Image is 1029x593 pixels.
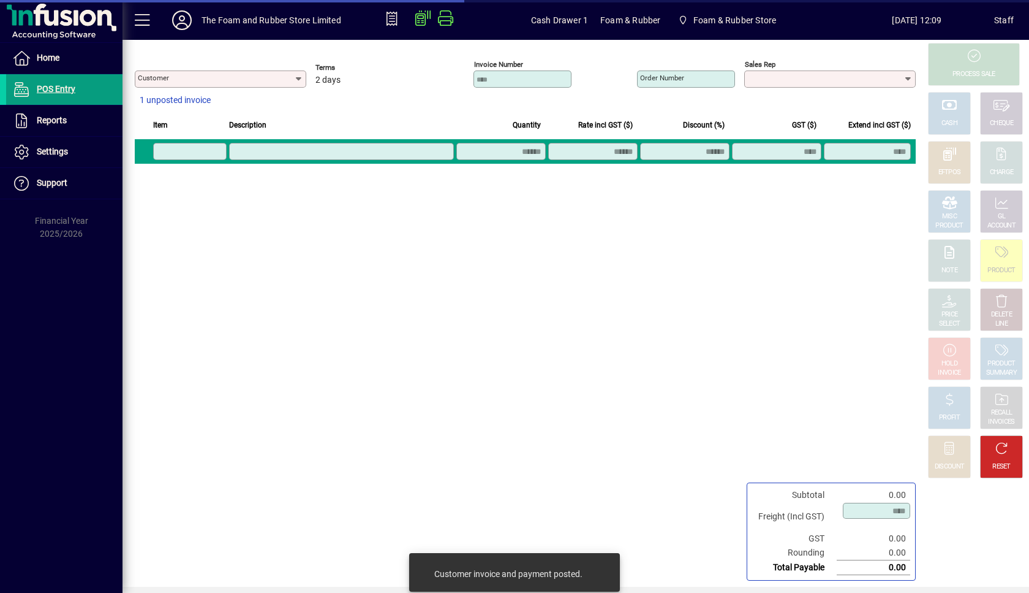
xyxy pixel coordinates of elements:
div: ACCOUNT [987,221,1016,231]
span: [DATE] 12:09 [840,10,994,30]
div: PRODUCT [935,221,963,231]
div: PRICE [941,310,958,319]
span: Terms [315,64,389,72]
div: DISCOUNT [935,462,964,472]
td: Subtotal [752,488,837,502]
div: RECALL [991,408,1012,418]
button: Profile [162,9,202,31]
div: EFTPOS [938,168,961,177]
span: Description [229,118,266,132]
a: Support [6,168,123,199]
span: POS Entry [37,84,75,94]
mat-label: Invoice number [474,60,523,69]
td: 0.00 [837,560,910,575]
span: Extend incl GST ($) [848,118,911,132]
button: 1 unposted invoice [135,90,216,112]
mat-label: Customer [138,74,169,82]
td: Freight (Incl GST) [752,502,837,532]
td: 0.00 [837,546,910,560]
span: Reports [37,115,67,125]
div: Staff [994,10,1014,30]
span: Home [37,53,59,63]
div: CHARGE [990,168,1014,177]
span: Foam & Rubber [600,10,660,30]
span: Cash Drawer 1 [531,10,588,30]
span: 1 unposted invoice [140,94,211,107]
td: 0.00 [837,532,910,546]
span: Rate incl GST ($) [578,118,633,132]
div: INVOICES [988,418,1014,427]
span: Support [37,178,67,188]
mat-label: Sales rep [745,60,775,69]
div: NOTE [941,266,957,275]
span: Discount (%) [683,118,725,132]
span: Quantity [513,118,541,132]
div: PRODUCT [987,359,1015,369]
div: CHEQUE [990,119,1013,128]
div: SELECT [939,319,960,329]
a: Reports [6,105,123,136]
div: GL [998,212,1006,221]
td: Total Payable [752,560,837,575]
div: INVOICE [938,369,960,378]
div: DELETE [991,310,1012,319]
span: Settings [37,147,68,156]
div: SUMMARY [986,369,1017,378]
div: LINE [995,319,1008,329]
div: MISC [942,212,957,221]
span: GST ($) [792,118,816,132]
div: PROCESS SALE [952,70,995,79]
td: 0.00 [837,488,910,502]
span: Foam & Rubber Store [673,9,781,31]
div: Customer invoice and payment posted. [434,568,582,580]
a: Home [6,43,123,74]
div: HOLD [941,359,957,369]
div: RESET [992,462,1011,472]
td: GST [752,532,837,546]
mat-label: Order number [640,74,684,82]
td: Rounding [752,546,837,560]
a: Settings [6,137,123,167]
div: The Foam and Rubber Store Limited [202,10,341,30]
span: Item [153,118,168,132]
span: 2 days [315,75,341,85]
div: PROFIT [939,413,960,423]
div: CASH [941,119,957,128]
div: PRODUCT [987,266,1015,275]
span: Foam & Rubber Store [693,10,776,30]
